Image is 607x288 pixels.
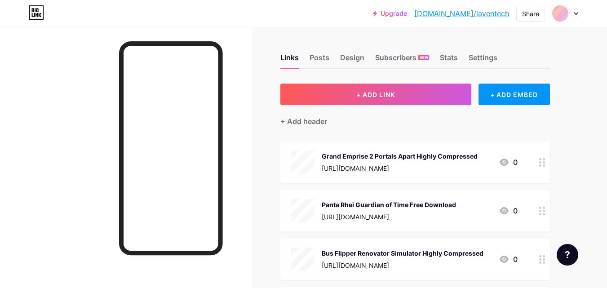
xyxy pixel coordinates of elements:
div: Stats [440,52,458,68]
div: [URL][DOMAIN_NAME] [322,261,483,270]
div: Posts [310,52,329,68]
span: + ADD LINK [356,91,395,98]
div: 0 [499,157,518,168]
div: + ADD EMBED [479,84,550,105]
div: Settings [469,52,497,68]
div: Bus Flipper Renovator Simulator Highly Compressed [322,248,483,258]
div: + Add header [280,116,327,127]
button: + ADD LINK [280,84,471,105]
a: Upgrade [373,10,407,17]
div: 0 [499,205,518,216]
div: Links [280,52,299,68]
a: [DOMAIN_NAME]/laventech [414,8,509,19]
div: Panta Rhei Guardian of Time Free Download [322,200,456,209]
div: Subscribers [375,52,429,68]
span: NEW [420,55,428,60]
div: Share [522,9,539,18]
div: 0 [499,254,518,265]
div: Design [340,52,364,68]
div: [URL][DOMAIN_NAME] [322,212,456,222]
div: Grand Emprise 2 Portals Apart Highly Compressed [322,151,478,161]
div: [URL][DOMAIN_NAME] [322,164,478,173]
